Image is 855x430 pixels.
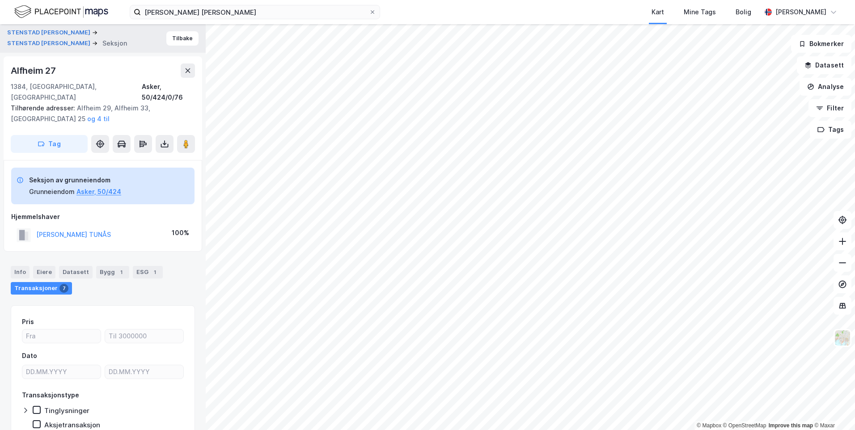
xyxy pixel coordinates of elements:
div: 1 [150,268,159,277]
div: 7 [59,284,68,293]
div: Grunneiendom [29,186,75,197]
div: Dato [22,350,37,361]
div: Seksjon [102,38,127,49]
button: Tags [810,121,851,139]
a: OpenStreetMap [723,422,766,429]
div: Hjemmelshaver [11,211,195,222]
img: Z [834,329,851,346]
div: Kart [652,7,664,17]
div: Mine Tags [684,7,716,17]
button: Asker, 50/424 [76,186,121,197]
div: ESG [133,266,163,278]
div: Transaksjonstype [22,390,79,400]
button: Datasett [797,56,851,74]
div: Bygg [96,266,129,278]
input: Søk på adresse, matrikkel, gårdeiere, leietakere eller personer [141,5,369,19]
div: Datasett [59,266,93,278]
input: Til 3000000 [105,329,183,343]
div: Aksjetransaksjon [44,421,100,429]
div: [PERSON_NAME] [775,7,826,17]
div: Seksjon av grunneiendom [29,175,121,185]
div: Eiere [33,266,55,278]
button: STENSTAD [PERSON_NAME] [7,39,92,48]
div: Bolig [736,7,751,17]
iframe: Chat Widget [810,387,855,430]
div: Alfheim 27 [11,63,58,78]
div: Info [11,266,30,278]
div: Pris [22,316,34,327]
div: 1384, [GEOGRAPHIC_DATA], [GEOGRAPHIC_DATA] [11,81,142,103]
div: Tinglysninger [44,406,89,415]
div: Alfheim 29, Alfheim 33, [GEOGRAPHIC_DATA] 25 [11,103,188,124]
a: Improve this map [769,422,813,429]
button: Filter [808,99,851,117]
button: Tilbake [166,31,199,46]
button: STENSTAD [PERSON_NAME] [7,28,92,37]
div: Asker, 50/424/0/76 [142,81,195,103]
button: Tag [11,135,88,153]
div: Kontrollprogram for chat [810,387,855,430]
input: DD.MM.YYYY [105,365,183,379]
a: Mapbox [697,422,721,429]
input: DD.MM.YYYY [22,365,101,379]
button: Analyse [800,78,851,96]
img: logo.f888ab2527a4732fd821a326f86c7f29.svg [14,4,108,20]
div: 100% [172,228,189,238]
span: Tilhørende adresser: [11,104,77,112]
button: Bokmerker [791,35,851,53]
div: Transaksjoner [11,282,72,295]
input: Fra [22,329,101,343]
div: 1 [117,268,126,277]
